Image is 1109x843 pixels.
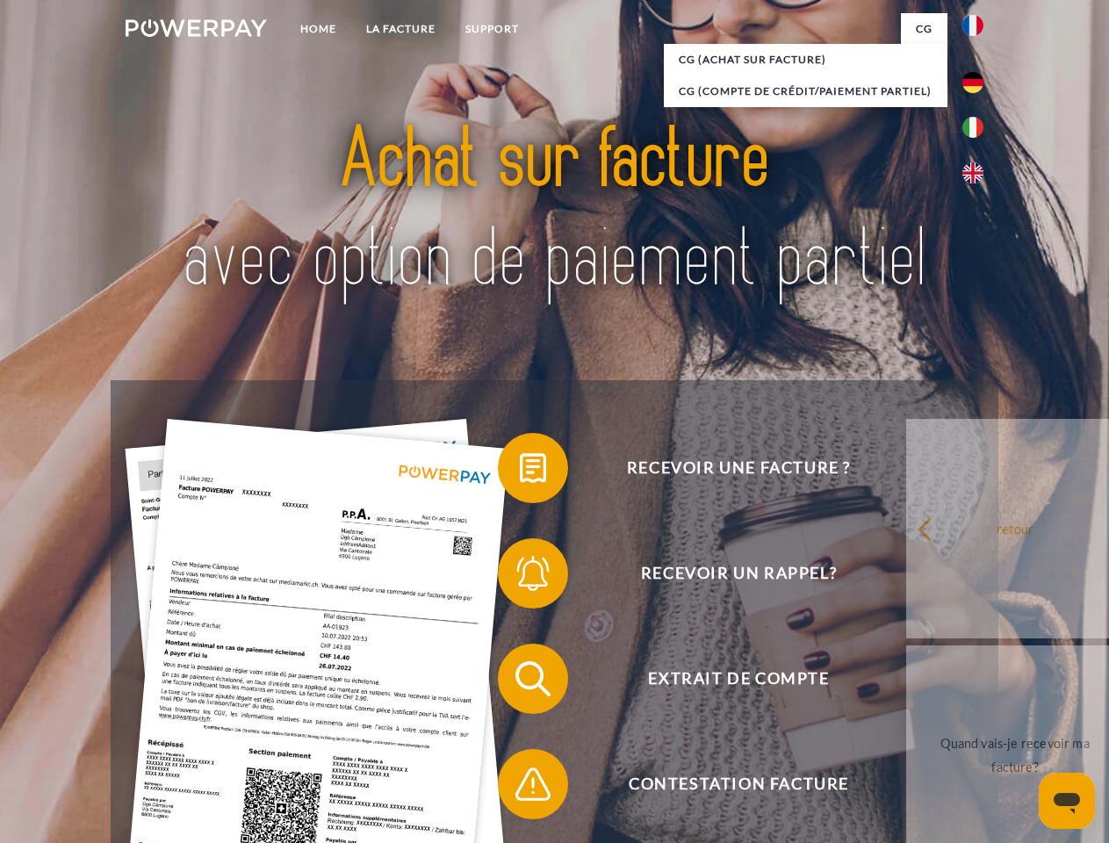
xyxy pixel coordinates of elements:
img: logo-powerpay-white.svg [126,19,267,37]
img: de [962,72,983,93]
img: qb_search.svg [511,657,555,701]
a: LA FACTURE [351,13,450,45]
img: qb_bill.svg [511,446,555,490]
img: title-powerpay_fr.svg [168,84,941,336]
span: Contestation Facture [523,749,954,819]
img: qb_warning.svg [511,762,555,806]
img: fr [962,15,983,36]
a: CG [901,13,947,45]
a: Support [450,13,534,45]
span: Recevoir une facture ? [523,433,954,503]
button: Recevoir un rappel? [498,538,954,609]
img: en [962,162,983,184]
span: Recevoir un rappel? [523,538,954,609]
span: Extrait de compte [523,644,954,714]
a: CG (achat sur facture) [664,44,947,76]
img: it [962,117,983,138]
a: Home [285,13,351,45]
button: Extrait de compte [498,644,954,714]
iframe: Bouton de lancement de la fenêtre de messagerie [1039,773,1095,829]
a: CG (Compte de crédit/paiement partiel) [664,76,947,107]
img: qb_bell.svg [511,551,555,595]
button: Contestation Facture [498,749,954,819]
button: Recevoir une facture ? [498,433,954,503]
